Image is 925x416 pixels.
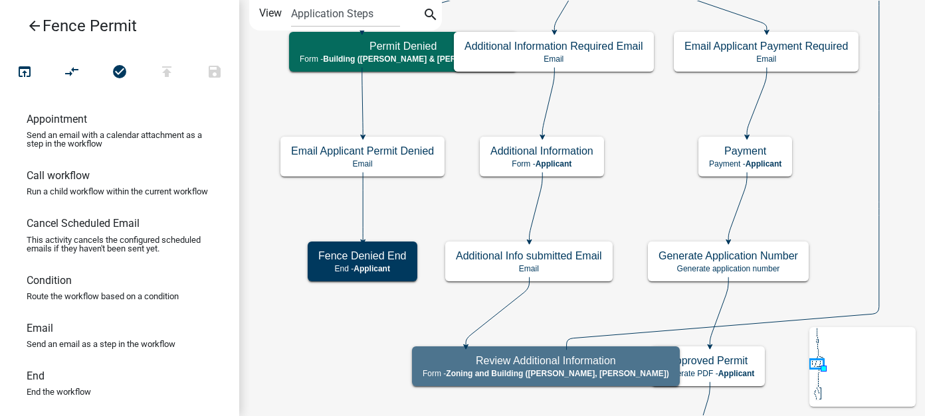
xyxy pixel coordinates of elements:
[27,217,140,230] h6: Cancel Scheduled Email
[191,58,239,87] button: Save
[27,236,213,253] p: This activity cancels the configured scheduled emails if they haven't been sent yet.
[159,64,175,82] i: publish
[27,274,72,287] h6: Condition
[143,58,191,87] button: Publish
[456,264,602,273] p: Email
[48,58,96,87] button: Auto Layout
[1,58,49,87] button: Test Workflow
[27,340,175,348] p: Send an email as a step in the workflow
[27,18,43,36] i: arrow_back
[27,387,91,396] p: End the workflow
[318,249,407,262] h5: Fence Denied End
[27,370,45,382] h6: End
[291,159,434,169] p: Email
[64,64,80,82] i: compare_arrows
[420,5,441,27] button: search
[659,264,798,273] p: Generate application number
[27,131,213,148] p: Send an email with a calendar attachment as a step in the workflow
[96,58,144,87] button: No problems
[207,64,223,82] i: save
[490,159,593,169] p: Form -
[318,264,407,273] p: End -
[709,145,781,157] h5: Payment
[464,40,643,52] h5: Additional Information Required Email
[27,322,53,334] h6: Email
[17,64,33,82] i: open_in_browser
[662,369,754,378] p: Generate PDF -
[1,58,239,90] div: Workflow actions
[456,249,602,262] h5: Additional Info submitted Email
[709,159,781,169] p: Payment -
[323,54,506,64] span: Building ([PERSON_NAME] & [PERSON_NAME])
[27,292,179,301] p: Route the workflow based on a condition
[300,54,506,64] p: Form -
[536,159,572,169] span: Applicant
[291,145,434,157] h5: Email Applicant Permit Denied
[464,54,643,64] p: Email
[354,264,390,273] span: Applicant
[112,64,128,82] i: check_circle
[423,7,439,25] i: search
[446,369,668,378] span: Zoning and Building ([PERSON_NAME], [PERSON_NAME])
[659,249,798,262] h5: Generate Application Number
[27,187,208,196] p: Run a child workflow within the current workflow
[423,369,669,378] p: Form -
[746,159,782,169] span: Applicant
[662,354,754,367] h5: Approved Permit
[300,40,506,52] h5: Permit Denied
[27,113,87,125] h6: Appointment
[718,369,755,378] span: Applicant
[490,145,593,157] h5: Additional Information
[27,169,90,182] h6: Call workflow
[684,40,848,52] h5: Email Applicant Payment Required
[423,354,669,367] h5: Review Additional Information
[684,54,848,64] p: Email
[11,11,218,41] a: Fence Permit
